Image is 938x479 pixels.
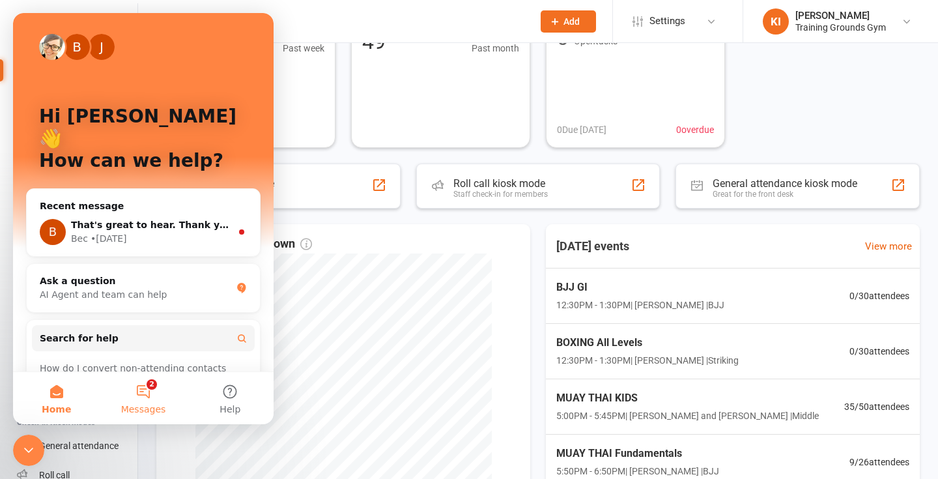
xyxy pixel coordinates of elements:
[649,7,685,36] span: Settings
[13,250,248,300] div: Ask a questionAI Agent and team can help
[87,359,173,411] button: Messages
[27,319,106,332] span: Search for help
[27,349,218,376] div: How do I convert non-attending contacts to members or prospects?
[844,399,909,414] span: 35 / 50 attendees
[26,21,52,47] img: Profile image for Emily
[557,27,569,48] div: 0
[362,31,386,52] div: 49
[27,206,53,232] div: Profile image for Bec
[472,41,519,55] span: Past month
[713,190,857,199] div: Great for the front desk
[556,464,719,478] span: 5:50PM - 6:50PM | [PERSON_NAME] | BJJ
[51,21,77,47] div: Profile image for Bec
[795,22,886,33] div: Training Grounds Gym
[763,8,789,35] div: KI
[29,392,58,401] span: Home
[563,16,580,27] span: Add
[713,177,857,190] div: General attendance kiosk mode
[556,390,819,407] span: MUAY THAI KIDS
[453,177,548,190] div: Roll call kiosk mode
[58,219,75,233] div: Bec
[556,298,724,312] span: 12:30PM - 1:30PM | [PERSON_NAME] | BJJ
[453,190,548,199] div: Staff check-in for members
[19,343,242,381] div: How do I convert non-attending contacts to members or prospects?
[795,10,886,22] div: [PERSON_NAME]
[58,207,657,217] span: That's great to hear. Thank you for letting us know, [PERSON_NAME] 😊 Have a great week ahead! Kin...
[557,123,606,137] span: 0 Due [DATE]
[13,175,248,244] div: Recent messageProfile image for BecThat's great to hear. Thank you for letting us know, [PERSON_N...
[19,312,242,338] button: Search for help
[14,195,247,243] div: Profile image for BecThat's great to hear. Thank you for letting us know, [PERSON_NAME] 😊 Have a ...
[13,13,274,424] iframe: Intercom live chat
[849,455,909,469] span: 9 / 26 attendees
[13,435,44,466] iframe: Intercom live chat
[27,275,218,289] div: AI Agent and team can help
[108,392,153,401] span: Messages
[26,93,234,137] p: Hi [PERSON_NAME] 👋
[849,344,909,358] span: 0 / 30 attendees
[556,409,819,423] span: 5:00PM - 5:45PM | [PERSON_NAME] and [PERSON_NAME] | Middle
[556,334,739,351] span: BOXING All Levels
[39,441,119,451] div: General attendance
[206,392,227,401] span: Help
[556,353,739,368] span: 12:30PM - 1:30PM | [PERSON_NAME] | Striking
[78,219,114,233] div: • [DATE]
[541,10,596,33] button: Add
[26,137,234,159] p: How can we help?
[865,239,912,254] a: View more
[556,445,719,462] span: MUAY THAI Fundamentals
[171,12,524,31] input: Search...
[283,41,324,55] span: Past week
[27,186,234,200] div: Recent message
[17,431,137,461] a: General attendance kiosk mode
[556,279,724,296] span: BJJ GI
[574,36,618,46] span: Open tasks
[27,261,218,275] div: Ask a question
[76,21,102,47] div: Profile image for Jia
[676,123,714,137] span: 0 overdue
[546,235,640,258] h3: [DATE] events
[849,289,909,303] span: 0 / 30 attendees
[174,359,261,411] button: Help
